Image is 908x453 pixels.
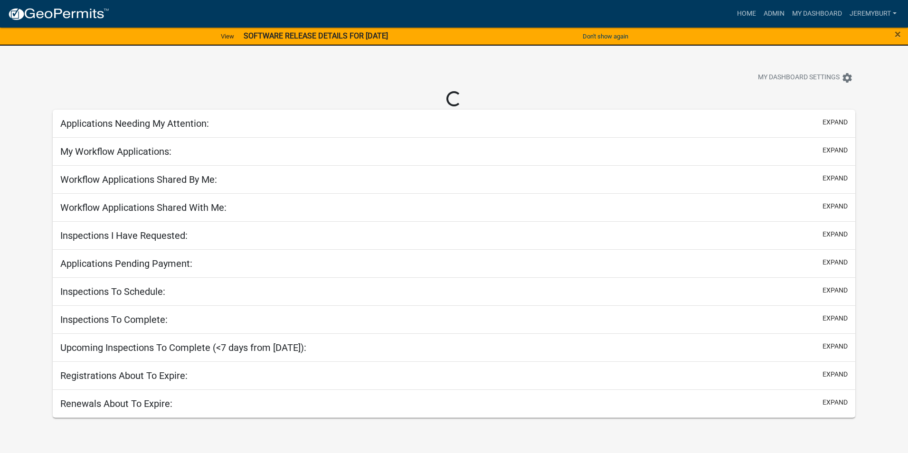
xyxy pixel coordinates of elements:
[733,5,760,23] a: Home
[217,28,238,44] a: View
[823,201,848,211] button: expand
[760,5,788,23] a: Admin
[823,313,848,323] button: expand
[60,146,171,157] h5: My Workflow Applications:
[60,230,188,241] h5: Inspections I Have Requested:
[823,257,848,267] button: expand
[895,28,901,41] span: ×
[60,314,168,325] h5: Inspections To Complete:
[60,370,188,381] h5: Registrations About To Expire:
[750,68,861,87] button: My Dashboard Settingssettings
[60,398,172,409] h5: Renewals About To Expire:
[579,28,632,44] button: Don't show again
[823,173,848,183] button: expand
[823,369,848,379] button: expand
[60,258,192,269] h5: Applications Pending Payment:
[60,174,217,185] h5: Workflow Applications Shared By Me:
[823,341,848,351] button: expand
[842,72,853,84] i: settings
[823,397,848,407] button: expand
[758,72,840,84] span: My Dashboard Settings
[823,285,848,295] button: expand
[244,31,388,40] strong: SOFTWARE RELEASE DETAILS FOR [DATE]
[823,229,848,239] button: expand
[60,342,306,353] h5: Upcoming Inspections To Complete (<7 days from [DATE]):
[846,5,900,23] a: JeremyBurt
[60,202,227,213] h5: Workflow Applications Shared With Me:
[788,5,846,23] a: My Dashboard
[60,286,165,297] h5: Inspections To Schedule:
[823,117,848,127] button: expand
[823,145,848,155] button: expand
[895,28,901,40] button: Close
[60,118,209,129] h5: Applications Needing My Attention:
